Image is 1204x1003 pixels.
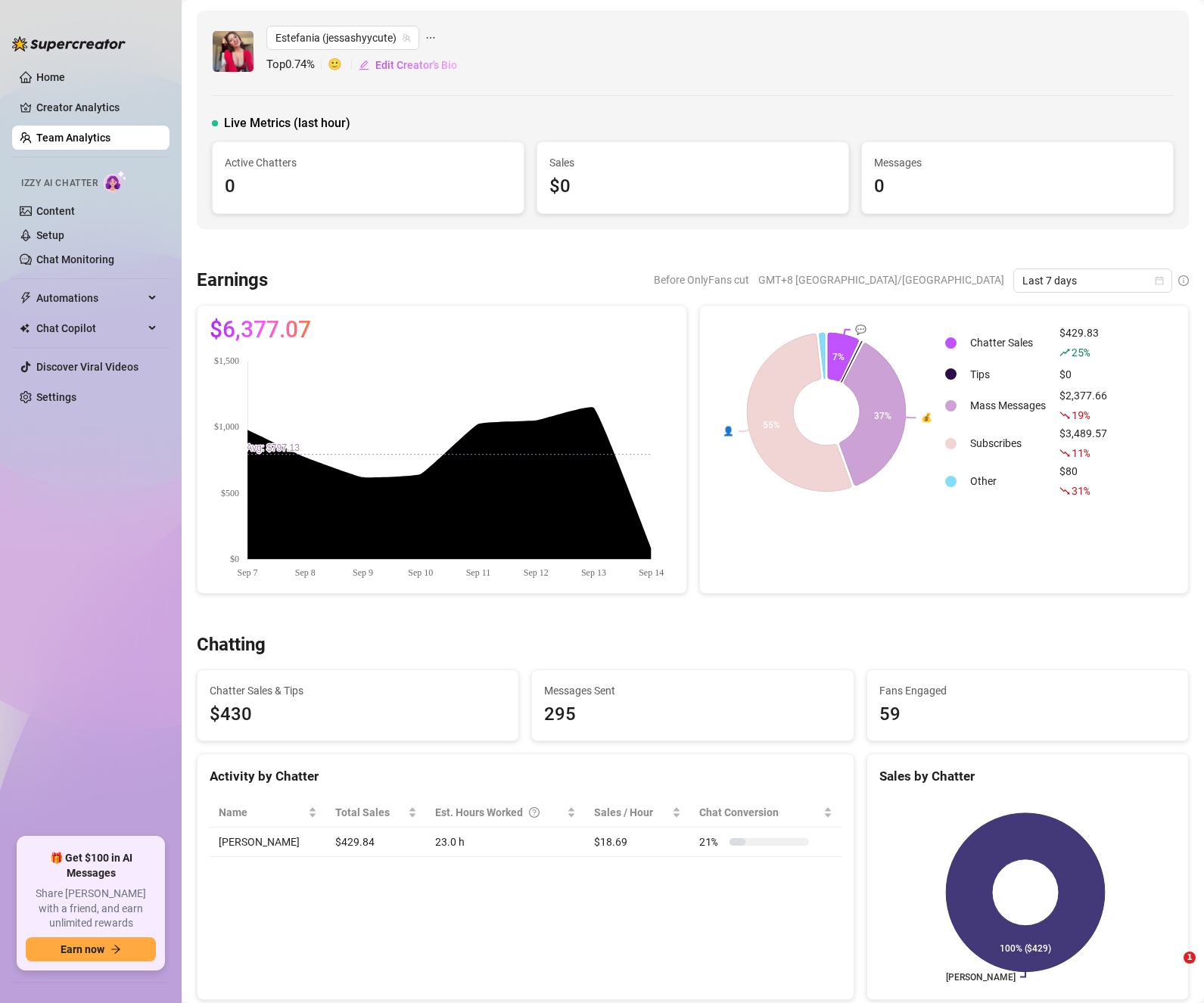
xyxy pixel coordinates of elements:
[26,937,156,961] button: Earn nowarrow-right
[36,361,138,373] a: Discover Viral Videos
[1153,952,1189,988] iframe: Intercom live chat
[36,71,65,83] a: Home
[1059,463,1107,499] div: $80
[335,804,405,821] span: Total Sales
[699,804,820,821] span: Chat Conversion
[1059,324,1107,361] div: $429.83
[213,31,254,72] img: Estefania
[699,834,723,850] span: 21 %
[920,411,932,423] text: 💰
[225,154,512,171] span: Active Chatters
[402,33,411,42] span: team
[964,387,1052,424] td: Mass Messages
[1059,448,1070,458] span: fall
[275,26,410,49] span: Estefania (jessashyycute)
[1178,275,1189,286] span: info-circle
[879,700,1176,729] div: 59
[36,95,157,120] a: Creator Analytics
[425,26,436,50] span: ellipsis
[197,269,268,293] h3: Earnings
[964,324,1052,361] td: Chatter Sales
[544,700,841,729] div: 295
[1059,410,1070,421] span: fall
[529,804,540,821] span: question-circle
[879,766,1176,787] div: Sales by Chatter
[549,172,836,201] div: $0
[1072,345,1089,359] span: 25 %
[36,253,114,265] a: Chat Monitoring
[585,798,690,828] th: Sales / Hour
[197,633,266,657] h3: Chatting
[36,229,64,241] a: Setup
[1059,486,1070,496] span: fall
[20,292,32,304] span: thunderbolt
[874,172,1161,201] div: 0
[1184,952,1196,964] span: 1
[874,154,1161,171] span: Messages
[1059,347,1070,358] span: rise
[1072,446,1089,460] span: 11 %
[594,804,669,821] span: Sales / Hour
[210,682,506,699] span: Chatter Sales & Tips
[266,56,328,74] span: Top 0.74 %
[1072,483,1089,498] span: 31 %
[12,36,126,51] img: logo-BBDzfeDw.svg
[224,114,350,132] span: Live Metrics (last hour)
[585,828,690,857] td: $18.69
[61,943,104,955] span: Earn now
[358,53,458,77] button: Edit Creator's Bio
[690,798,841,828] th: Chat Conversion
[26,851,156,880] span: 🎁 Get $100 in AI Messages
[210,798,326,828] th: Name
[1059,366,1107,383] div: $0
[219,804,305,821] span: Name
[435,804,564,821] div: Est. Hours Worked
[110,944,121,955] span: arrow-right
[1155,276,1164,285] span: calendar
[544,682,841,699] span: Messages Sent
[1022,269,1163,292] span: Last 7 days
[326,828,426,857] td: $429.84
[104,170,127,192] img: AI Chatter
[1059,425,1107,461] div: $3,489.57
[36,391,76,403] a: Settings
[36,316,144,340] span: Chat Copilot
[328,56,358,74] span: 🙂
[964,463,1052,499] td: Other
[879,682,1176,699] span: Fans Engaged
[21,176,98,191] span: Izzy AI Chatter
[855,323,866,334] text: 💬
[225,172,512,201] div: 0
[375,59,457,71] span: Edit Creator's Bio
[549,154,836,171] span: Sales
[210,766,842,787] div: Activity by Chatter
[36,205,75,217] a: Content
[946,972,1016,983] text: [PERSON_NAME]
[26,887,156,931] span: Share [PERSON_NAME] with a friend, and earn unlimited rewards
[20,323,30,334] img: Chat Copilot
[1059,387,1107,424] div: $2,377.66
[210,828,326,857] td: [PERSON_NAME]
[210,318,311,342] span: $6,377.07
[210,700,506,729] span: $430
[36,286,144,310] span: Automations
[723,425,734,436] text: 👤
[964,425,1052,461] td: Subscribes
[1072,408,1089,422] span: 19 %
[964,362,1052,386] td: Tips
[426,828,585,857] td: 23.0 h
[326,798,426,828] th: Total Sales
[359,60,369,70] span: edit
[758,269,1004,291] span: GMT+8 [GEOGRAPHIC_DATA]/[GEOGRAPHIC_DATA]
[36,132,110,144] a: Team Analytics
[654,269,749,291] span: Before OnlyFans cut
